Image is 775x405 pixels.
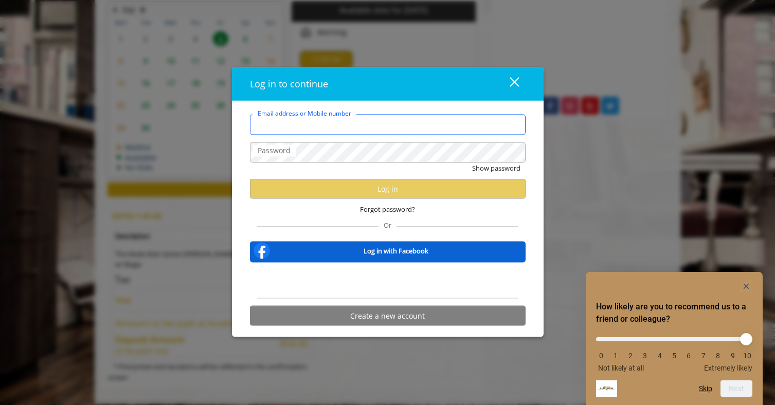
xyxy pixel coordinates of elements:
li: 0 [596,352,606,360]
span: Not likely at all [598,364,644,372]
input: Email address or Mobile number [250,115,526,135]
div: How likely are you to recommend us to a friend or colleague? Select an option from 0 to 10, with ... [596,280,752,397]
img: facebook-logo [251,241,272,261]
li: 6 [683,352,694,360]
div: Sign in with Google. Opens in new tab [340,269,435,292]
li: 4 [655,352,665,360]
li: 9 [728,352,738,360]
li: 3 [640,352,650,360]
span: Extremely likely [704,364,752,372]
li: 1 [610,352,621,360]
li: 5 [669,352,679,360]
span: Forgot password? [360,204,415,215]
button: Next question [720,380,752,397]
button: Create a new account [250,306,526,326]
div: How likely are you to recommend us to a friend or colleague? Select an option from 0 to 10, with ... [596,329,752,372]
label: Password [253,145,296,156]
button: Hide survey [740,280,752,292]
label: Email address or Mobile number [253,108,356,118]
span: Or [379,220,396,230]
button: close dialog [491,73,526,95]
button: Show password [472,163,520,174]
button: Skip [699,384,712,393]
li: 7 [698,352,709,360]
div: close dialog [498,76,518,91]
b: Log in with Facebook [364,245,428,256]
li: 2 [625,352,636,360]
li: 8 [713,352,723,360]
h2: How likely are you to recommend us to a friend or colleague? Select an option from 0 to 10, with ... [596,301,752,325]
span: Log in to continue [250,78,328,90]
input: Password [250,142,526,163]
iframe: Sign in with Google Button [335,269,440,292]
button: Log in [250,179,526,199]
li: 10 [742,352,752,360]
